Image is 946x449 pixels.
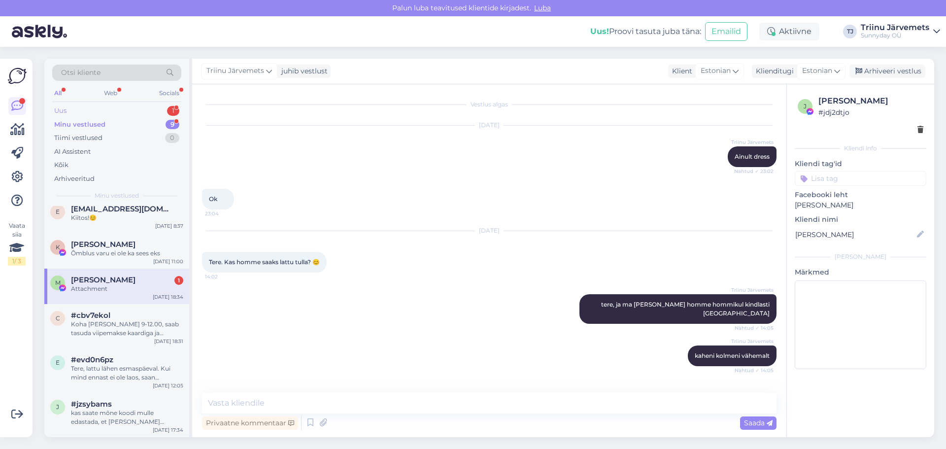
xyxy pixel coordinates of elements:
span: K [56,243,60,251]
span: Triinu Järvemets [731,138,774,146]
div: [DATE] 11:00 [153,258,183,265]
div: Tiimi vestlused [54,133,102,143]
div: AI Assistent [54,147,91,157]
div: TJ [843,25,857,38]
div: Tere, lattu lähen esmaspäeval. Kui mind ennast ei ole laos, saan tellimuse jätta alati Protteni r... [71,364,183,382]
div: Vestlus algas [202,100,777,109]
div: [DATE] [202,121,777,130]
div: Vaata siia [8,221,26,266]
span: tere, ja ma [PERSON_NAME] homme hommikul kindlasti [GEOGRAPHIC_DATA] [601,301,771,317]
div: Sunnyday OÜ [861,32,929,39]
span: Otsi kliente [61,68,101,78]
span: j [56,403,59,411]
span: j [804,103,807,110]
span: #cbv7ekol [71,311,110,320]
div: Triinu Järvemets [861,24,929,32]
input: Lisa tag [795,171,926,186]
div: # jdj2dtjo [818,107,923,118]
div: juhib vestlust [277,66,328,76]
span: Estonian [802,66,832,76]
img: Askly Logo [8,67,27,85]
div: 1 [167,106,179,116]
div: Minu vestlused [54,120,105,130]
div: Uus [54,106,67,116]
span: Ainult dress [735,153,770,160]
div: Klienditugi [752,66,794,76]
p: [PERSON_NAME] [795,200,926,210]
input: Lisa nimi [795,229,915,240]
div: Aktiivne [759,23,819,40]
div: Kiitos!😊 [71,213,183,222]
span: enni.marjanen@gmail.com [71,205,173,213]
div: [DATE] [202,226,777,235]
span: Kristi Õisma [71,240,135,249]
div: Privaatne kommentaar [202,416,298,430]
span: Tere. Kas homme saaks lattu tulla? 😊 [209,258,320,266]
div: All [52,87,64,100]
div: [DATE] 17:34 [153,426,183,434]
span: e [56,208,60,215]
span: Saada [744,418,773,427]
span: Triinu Järvemets [206,66,264,76]
div: Web [102,87,119,100]
div: [PERSON_NAME] [795,252,926,261]
div: Socials [157,87,181,100]
div: Attachment [71,284,183,293]
div: Proovi tasuta juba täna: [590,26,701,37]
div: Kõik [54,160,68,170]
span: Margit Salk [71,276,135,284]
p: Facebooki leht [795,190,926,200]
p: Kliendi tag'id [795,159,926,169]
span: Nähtud ✓ 14:05 [735,324,774,332]
div: [DATE] 18:34 [153,293,183,301]
div: 0 [165,133,179,143]
span: Nähtud ✓ 14:05 [735,367,774,374]
div: [DATE] 8:37 [155,222,183,230]
div: kas saate mõne koodi mulle edastada, et [PERSON_NAME] kontrollida? [71,409,183,426]
p: Märkmed [795,267,926,277]
button: Emailid [705,22,747,41]
span: Triinu Järvemets [731,338,774,345]
a: Triinu JärvemetsSunnyday OÜ [861,24,940,39]
p: Kliendi nimi [795,214,926,225]
span: Ok [209,195,217,203]
span: 23:04 [205,210,242,217]
div: Arhiveeri vestlus [849,65,925,78]
div: Arhiveeritud [54,174,95,184]
span: Estonian [701,66,731,76]
div: Koha [PERSON_NAME] 9-12.00, saab tasuda viipemakse kaardiga ja sularahas [71,320,183,338]
span: c [56,314,60,322]
div: Õmblus varu ei ole ka sees eks [71,249,183,258]
div: [DATE] 18:31 [154,338,183,345]
span: e [56,359,60,366]
span: #evd0n6pz [71,355,113,364]
div: Kliendi info [795,144,926,153]
div: 1 / 3 [8,257,26,266]
div: Klient [668,66,692,76]
div: [PERSON_NAME] [818,95,923,107]
span: Nähtud ✓ 23:02 [734,168,774,175]
span: kaheni kolmeni vähemalt [695,352,770,359]
span: 14:02 [205,273,242,280]
div: 9 [166,120,179,130]
div: [DATE] 12:05 [153,382,183,389]
span: M [55,279,61,286]
span: Minu vestlused [95,191,139,200]
span: Luba [531,3,554,12]
span: Triinu Järvemets [731,286,774,294]
span: #jzsybams [71,400,112,409]
b: Uus! [590,27,609,36]
div: 1 [174,276,183,285]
